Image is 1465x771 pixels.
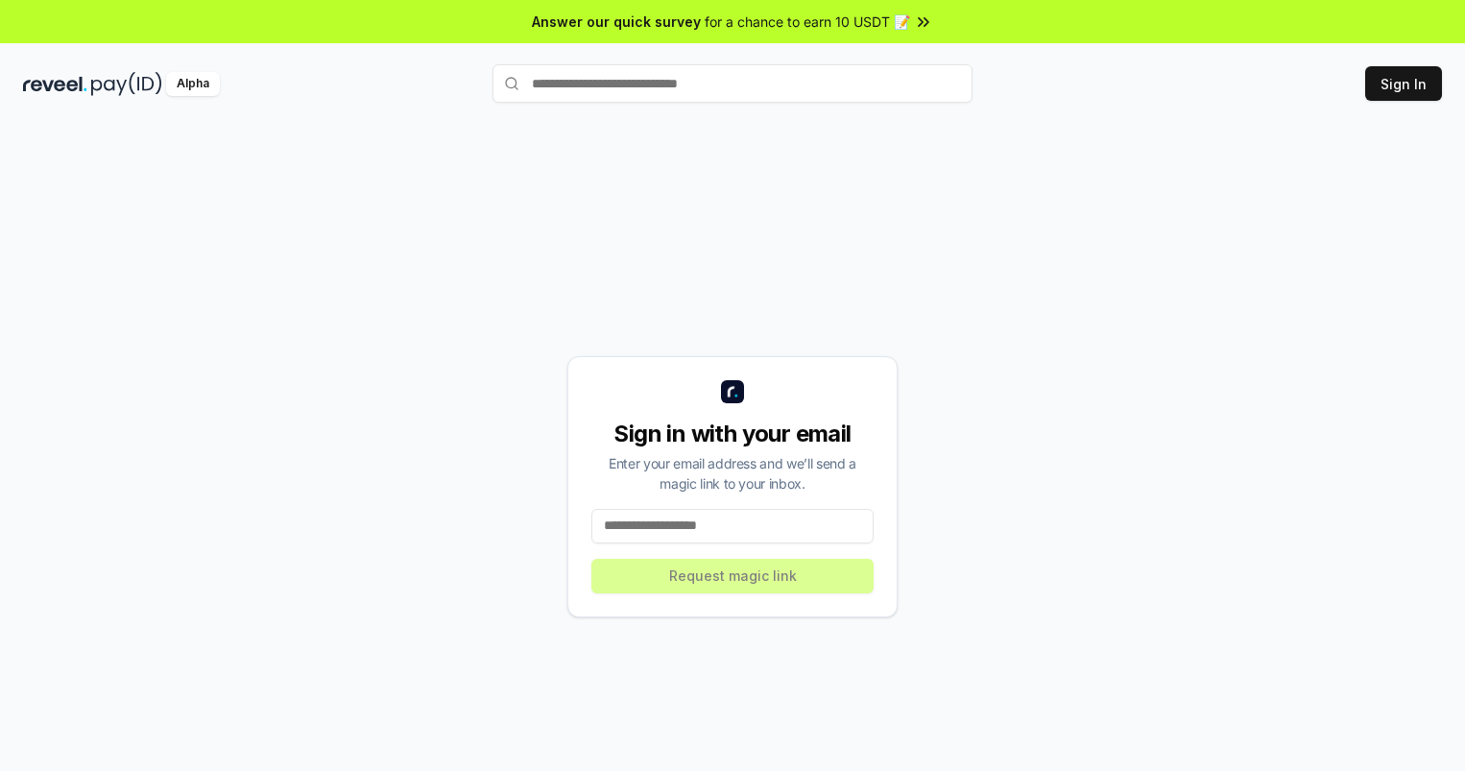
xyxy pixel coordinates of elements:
span: Answer our quick survey [532,12,701,32]
div: Enter your email address and we’ll send a magic link to your inbox. [591,453,874,494]
img: reveel_dark [23,72,87,96]
span: for a chance to earn 10 USDT 📝 [705,12,910,32]
div: Alpha [166,72,220,96]
img: logo_small [721,380,744,403]
div: Sign in with your email [591,419,874,449]
img: pay_id [91,72,162,96]
button: Sign In [1365,66,1442,101]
